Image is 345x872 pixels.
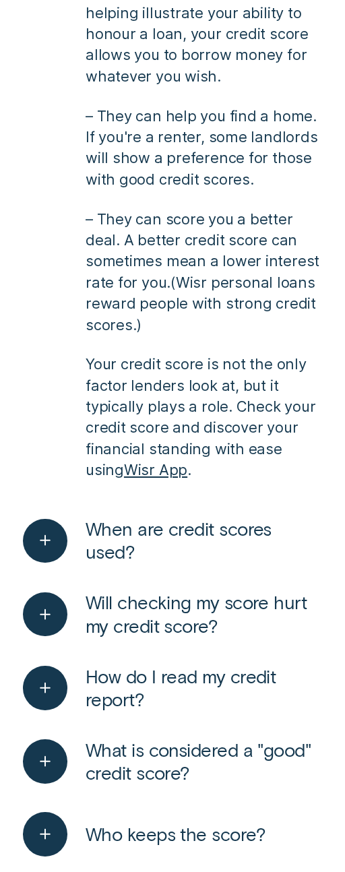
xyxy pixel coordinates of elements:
p: – They can help you find a home. If you're a renter, some landlords will show a preference for th... [86,106,322,191]
span: Will checking my score hurt my credit score? [86,591,322,637]
span: ) [136,316,142,334]
a: Wisr App [124,461,187,478]
span: Who keeps the score? [86,823,265,846]
button: Who keeps the score? [23,812,265,857]
p: – They can score you a better deal. A better credit score can sometimes mean a lower interest rat... [86,209,322,336]
span: What is considered a "good" credit score? [86,739,322,784]
p: Your credit score is not the only factor lenders look at, but it typically plays a role. Check yo... [86,354,322,480]
span: How do I read my credit report? [86,665,322,711]
button: When are credit scores used? [23,518,322,563]
span: ( [170,274,176,291]
button: Will checking my score hurt my credit score? [23,591,322,637]
button: How do I read my credit report? [23,665,322,711]
span: When are credit scores used? [86,518,322,563]
button: What is considered a "good" credit score? [23,739,322,784]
